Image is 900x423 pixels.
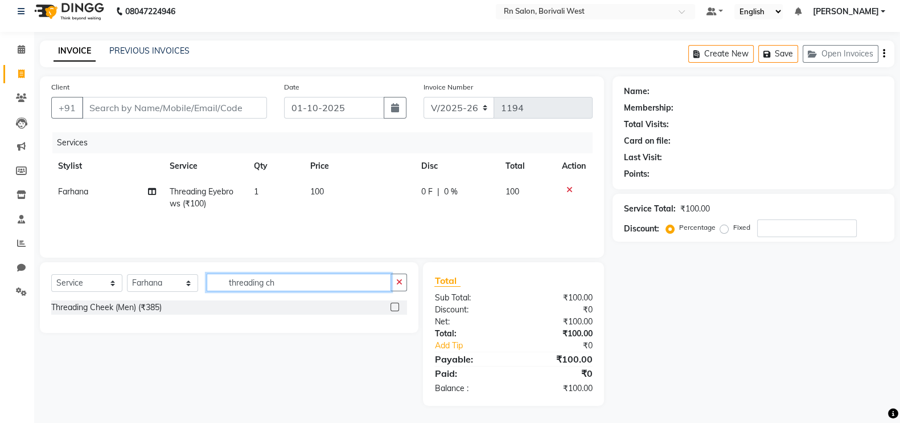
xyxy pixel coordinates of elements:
span: 0 % [444,186,458,198]
button: Create New [688,45,754,63]
span: | [437,186,439,198]
button: Open Invoices [803,45,878,63]
div: Balance : [426,383,513,394]
div: Points: [624,168,650,180]
label: Invoice Number [424,82,473,92]
span: 1 [254,186,258,197]
th: Total [499,153,555,179]
button: +91 [51,97,83,119]
input: Search by Name/Mobile/Email/Code [82,97,267,119]
th: Price [303,153,415,179]
div: Threading Cheek (Men) (₹385) [51,302,162,314]
div: Total Visits: [624,119,669,131]
span: Farhana [58,186,88,197]
div: Total: [426,328,513,340]
div: Discount: [624,223,659,235]
button: Save [758,45,798,63]
label: Percentage [679,222,716,233]
div: Sub Total: [426,292,513,304]
span: Threading Eyebrows (₹100) [170,186,233,209]
th: Disc [414,153,498,179]
a: PREVIOUS INVOICES [109,46,190,56]
th: Action [555,153,593,179]
div: Name: [624,86,650,97]
div: Payable: [426,352,513,366]
div: ₹100.00 [513,292,601,304]
div: ₹0 [513,304,601,316]
div: Membership: [624,102,673,114]
th: Stylist [51,153,163,179]
div: Services [52,132,601,153]
div: ₹100.00 [513,352,601,366]
span: Total [434,275,461,287]
th: Service [163,153,247,179]
a: Add Tip [426,340,528,352]
div: Discount: [426,304,513,316]
div: ₹0 [528,340,601,352]
label: Date [284,82,299,92]
span: 100 [506,186,519,197]
div: ₹0 [513,367,601,380]
div: Card on file: [624,135,671,147]
span: 0 F [421,186,433,198]
div: ₹100.00 [680,203,710,215]
div: Paid: [426,367,513,380]
div: ₹100.00 [513,316,601,328]
a: INVOICE [54,41,96,62]
span: [PERSON_NAME] [812,6,878,18]
span: 100 [310,186,324,197]
label: Fixed [733,222,750,233]
div: Net: [426,316,513,328]
div: ₹100.00 [513,383,601,394]
div: Service Total: [624,203,676,215]
label: Client [51,82,69,92]
div: ₹100.00 [513,328,601,340]
th: Qty [247,153,303,179]
input: Search or Scan [207,274,391,291]
div: Last Visit: [624,152,662,164]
